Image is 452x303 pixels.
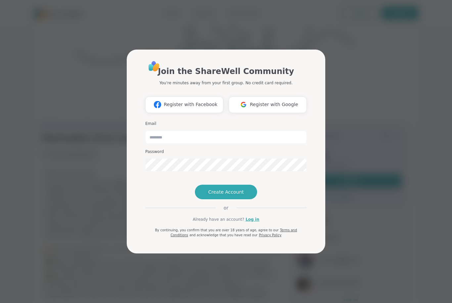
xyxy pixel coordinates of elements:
a: Log in [246,216,259,222]
button: Create Account [195,185,257,199]
span: Register with Facebook [164,101,217,108]
span: By continuing, you confirm that you are over 18 years of age, agree to our [155,228,279,232]
span: Create Account [208,189,244,195]
a: Privacy Policy [259,233,281,237]
img: ShareWell Logo [147,59,161,74]
h3: Email [145,121,307,127]
button: Register with Google [229,96,307,113]
span: or [216,205,236,211]
span: Register with Google [250,101,298,108]
span: and acknowledge that you have read our [189,233,257,237]
img: ShareWell Logomark [151,98,164,111]
img: ShareWell Logomark [237,98,250,111]
a: Terms and Conditions [170,228,297,237]
button: Register with Facebook [145,96,223,113]
p: You're minutes away from your first group. No credit card required. [159,80,293,86]
span: Already have an account? [193,216,244,222]
h3: Password [145,149,307,155]
h1: Join the ShareWell Community [158,65,294,77]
